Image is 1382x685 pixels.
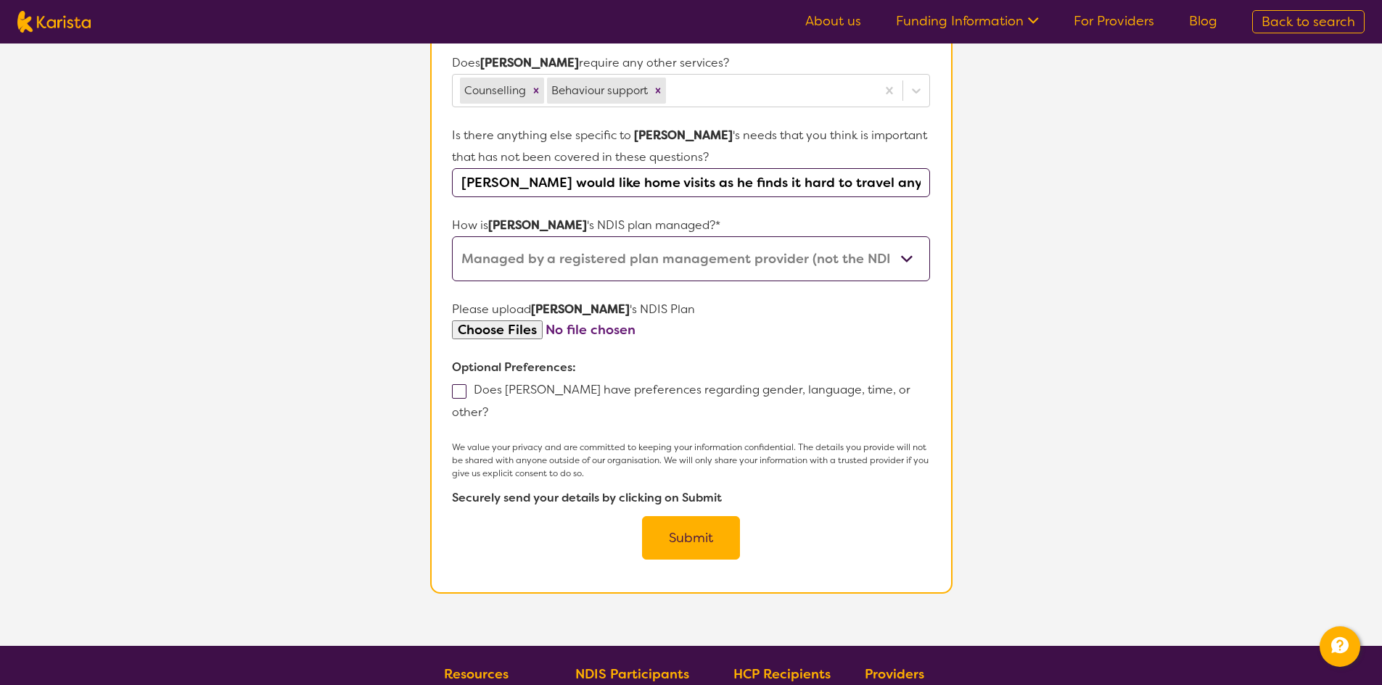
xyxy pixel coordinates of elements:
[642,516,740,560] button: Submit
[865,665,924,683] b: Providers
[460,78,528,104] div: Counselling
[1262,13,1355,30] span: Back to search
[480,55,579,70] strong: [PERSON_NAME]
[452,125,929,168] p: Is there anything else specific to 's needs that you think is important that has not been covered...
[452,382,910,420] label: Does [PERSON_NAME] have preferences regarding gender, language, time, or other?
[1189,12,1217,30] a: Blog
[452,168,929,197] input: Type you answer here
[1074,12,1154,30] a: For Providers
[896,12,1039,30] a: Funding Information
[444,665,509,683] b: Resources
[452,52,929,74] p: Does require any other services?
[547,78,650,104] div: Behaviour support
[528,78,544,104] div: Remove Counselling
[575,665,689,683] b: NDIS Participants
[452,441,929,480] p: We value your privacy and are committed to keeping your information confidential. The details you...
[17,11,91,33] img: Karista logo
[531,302,630,317] strong: [PERSON_NAME]
[650,78,666,104] div: Remove Behaviour support
[452,215,929,236] p: How is 's NDIS plan managed?*
[452,360,576,375] b: Optional Preferences:
[1252,10,1365,33] a: Back to search
[733,665,831,683] b: HCP Recipients
[1320,626,1360,667] button: Channel Menu
[488,217,587,233] strong: [PERSON_NAME]
[805,12,861,30] a: About us
[634,128,733,143] strong: [PERSON_NAME]
[452,490,722,505] b: Securely send your details by clicking on Submit
[452,299,929,320] p: Please upload 's NDIS Plan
